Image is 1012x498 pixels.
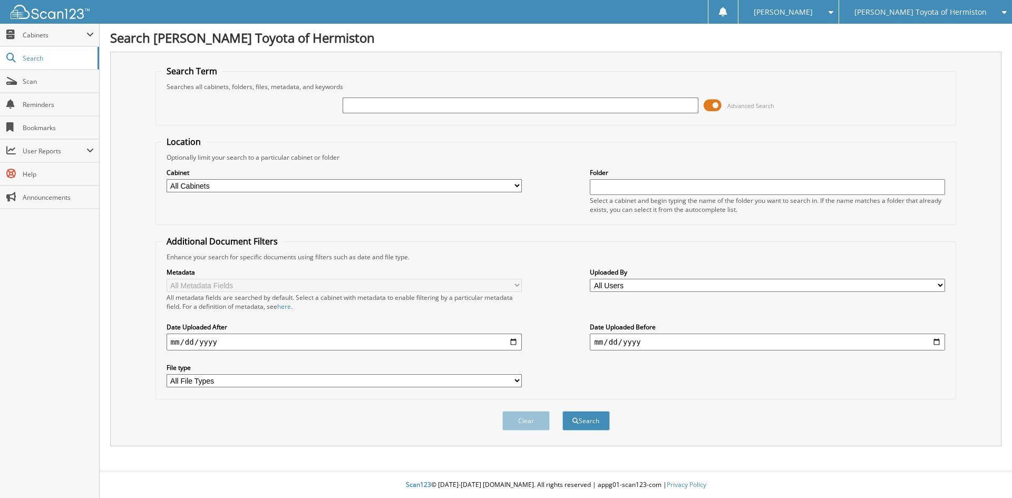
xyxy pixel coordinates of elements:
[23,193,94,202] span: Announcements
[161,82,951,91] div: Searches all cabinets, folders, files, metadata, and keywords
[167,363,522,372] label: File type
[277,302,291,311] a: here
[406,480,431,489] span: Scan123
[23,77,94,86] span: Scan
[100,472,1012,498] div: © [DATE]-[DATE] [DOMAIN_NAME]. All rights reserved | appg01-scan123-com |
[167,293,522,311] div: All metadata fields are searched by default. Select a cabinet with metadata to enable filtering b...
[161,153,951,162] div: Optionally limit your search to a particular cabinet or folder
[23,31,86,40] span: Cabinets
[562,411,610,431] button: Search
[667,480,706,489] a: Privacy Policy
[502,411,550,431] button: Clear
[167,268,522,277] label: Metadata
[161,236,283,247] legend: Additional Document Filters
[590,196,945,214] div: Select a cabinet and begin typing the name of the folder you want to search in. If the name match...
[23,147,86,155] span: User Reports
[590,323,945,331] label: Date Uploaded Before
[161,252,951,261] div: Enhance your search for specific documents using filters such as date and file type.
[167,168,522,177] label: Cabinet
[23,123,94,132] span: Bookmarks
[11,5,90,19] img: scan123-logo-white.svg
[161,136,206,148] legend: Location
[727,102,774,110] span: Advanced Search
[590,334,945,350] input: end
[23,100,94,109] span: Reminders
[167,334,522,350] input: start
[23,54,92,63] span: Search
[590,168,945,177] label: Folder
[161,65,222,77] legend: Search Term
[754,9,813,15] span: [PERSON_NAME]
[854,9,987,15] span: [PERSON_NAME] Toyota of Hermiston
[167,323,522,331] label: Date Uploaded After
[590,268,945,277] label: Uploaded By
[110,29,1001,46] h1: Search [PERSON_NAME] Toyota of Hermiston
[23,170,94,179] span: Help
